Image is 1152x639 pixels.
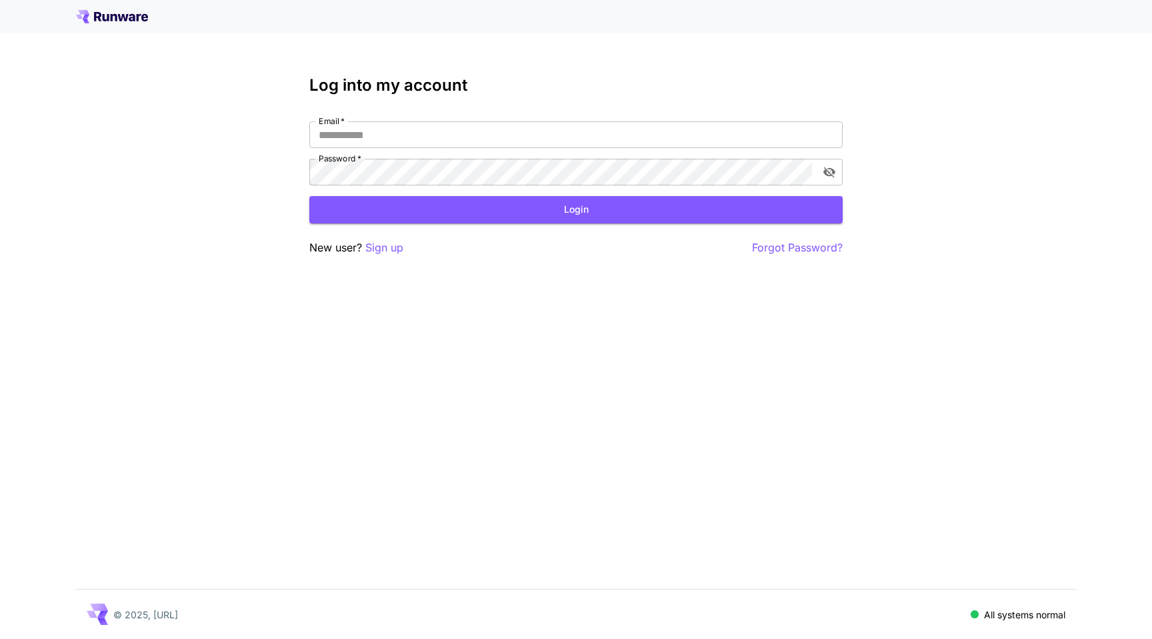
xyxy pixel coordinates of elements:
[309,76,843,95] h3: Log into my account
[752,239,843,256] button: Forgot Password?
[817,160,841,184] button: toggle password visibility
[319,115,345,127] label: Email
[365,239,403,256] button: Sign up
[309,239,403,256] p: New user?
[309,196,843,223] button: Login
[984,608,1065,622] p: All systems normal
[319,153,361,164] label: Password
[113,608,178,622] p: © 2025, [URL]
